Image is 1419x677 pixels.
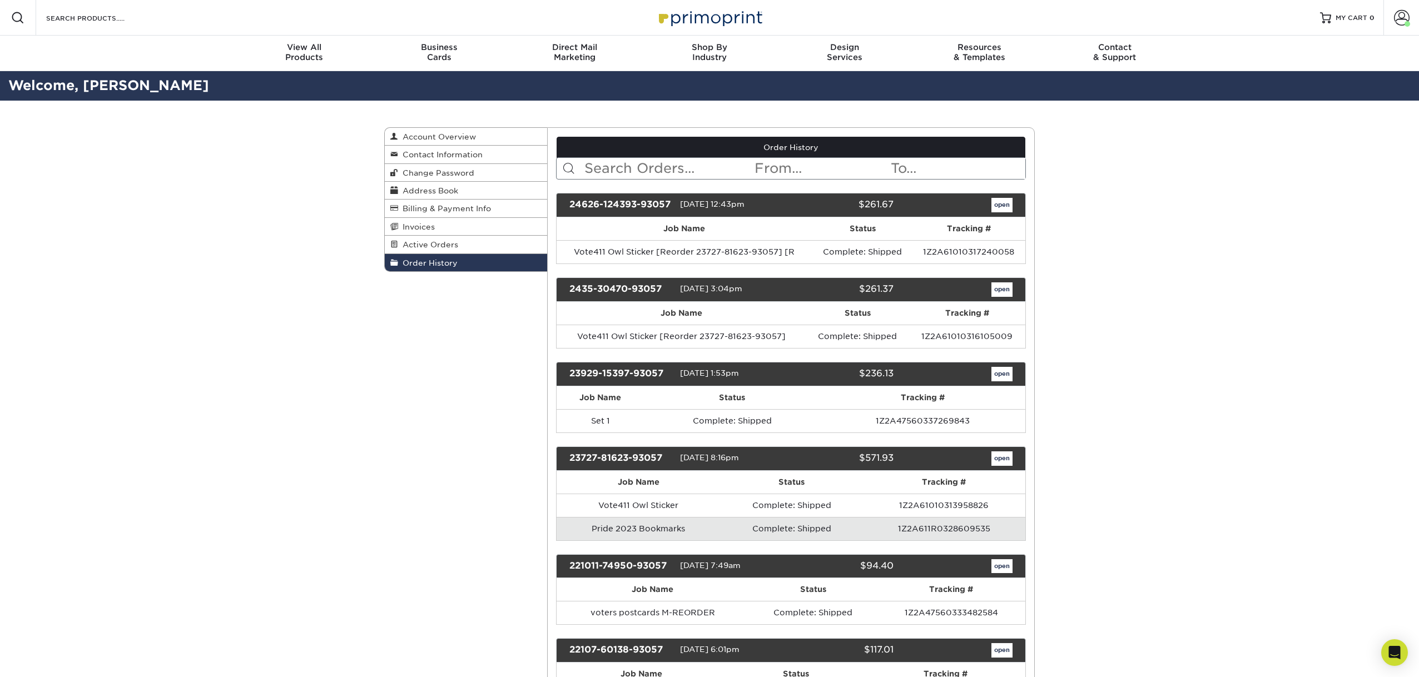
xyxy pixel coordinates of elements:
div: 221011-74950-93057 [561,559,680,574]
a: Direct MailMarketing [507,36,642,71]
span: Contact Information [398,150,483,159]
div: 23727-81623-93057 [561,451,680,466]
div: 2435-30470-93057 [561,282,680,297]
a: BusinessCards [372,36,507,71]
a: Contact Information [385,146,547,163]
div: Industry [642,42,777,62]
div: $94.40 [782,559,901,574]
a: open [991,282,1013,297]
td: 1Z2A61010316105009 [909,325,1025,348]
input: To... [890,158,1025,179]
a: View AllProducts [237,36,372,71]
div: $236.13 [782,367,901,381]
td: Complete: Shipped [644,409,820,432]
span: [DATE] 7:49am [680,561,741,570]
td: Vote411 Owl Sticker [Reorder 23727-81623-93057] [557,325,807,348]
th: Job Name [557,578,749,601]
span: Contact [1047,42,1182,52]
td: 1Z2A61010317240058 [912,240,1025,263]
td: Vote411 Owl Sticker [Reorder 23727-81623-93057] [R [557,240,813,263]
span: Account Overview [398,132,476,141]
input: SEARCH PRODUCTS..... [45,11,153,24]
input: From... [753,158,889,179]
td: Set 1 [557,409,644,432]
span: Address Book [398,186,458,195]
span: Billing & Payment Info [398,204,491,213]
a: open [991,559,1013,574]
div: & Support [1047,42,1182,62]
a: open [991,198,1013,212]
span: Business [372,42,507,52]
div: Products [237,42,372,62]
a: Billing & Payment Info [385,200,547,217]
a: open [991,451,1013,466]
span: 0 [1370,14,1375,22]
span: Shop By [642,42,777,52]
div: Open Intercom Messenger [1381,639,1408,666]
td: Complete: Shipped [806,325,909,348]
th: Tracking # [877,578,1025,601]
td: voters postcards M-REORDER [557,601,749,624]
th: Tracking # [820,386,1025,409]
td: 1Z2A611R0328609535 [862,517,1025,540]
a: Invoices [385,218,547,236]
span: Direct Mail [507,42,642,52]
input: Search Orders... [583,158,754,179]
div: Marketing [507,42,642,62]
td: 1Z2A61010313958826 [862,494,1025,517]
th: Status [749,578,877,601]
th: Job Name [557,471,721,494]
div: 23929-15397-93057 [561,367,680,381]
th: Tracking # [912,217,1025,240]
th: Job Name [557,302,807,325]
th: Job Name [557,386,644,409]
div: 22107-60138-93057 [561,643,680,658]
a: Resources& Templates [912,36,1047,71]
th: Status [806,302,909,325]
td: Complete: Shipped [721,494,862,517]
td: Pride 2023 Bookmarks [557,517,721,540]
span: MY CART [1336,13,1367,23]
div: & Templates [912,42,1047,62]
a: Change Password [385,164,547,182]
th: Status [721,471,862,494]
div: 24626-124393-93057 [561,198,680,212]
a: DesignServices [777,36,912,71]
span: Active Orders [398,240,458,249]
th: Job Name [557,217,813,240]
td: Vote411 Owl Sticker [557,494,721,517]
th: Status [644,386,820,409]
th: Status [812,217,912,240]
span: View All [237,42,372,52]
span: Design [777,42,912,52]
th: Tracking # [909,302,1025,325]
span: [DATE] 12:43pm [680,200,745,208]
a: Order History [557,137,1026,158]
a: Account Overview [385,128,547,146]
span: [DATE] 6:01pm [680,645,740,654]
span: [DATE] 8:16pm [680,453,739,462]
a: Shop ByIndustry [642,36,777,71]
a: Contact& Support [1047,36,1182,71]
td: Complete: Shipped [721,517,862,540]
div: $571.93 [782,451,901,466]
a: open [991,367,1013,381]
div: $261.67 [782,198,901,212]
td: Complete: Shipped [812,240,912,263]
div: Services [777,42,912,62]
a: open [991,643,1013,658]
div: $261.37 [782,282,901,297]
span: Resources [912,42,1047,52]
td: Complete: Shipped [749,601,877,624]
a: Order History [385,254,547,271]
span: Order History [398,258,458,267]
span: [DATE] 1:53pm [680,369,739,377]
th: Tracking # [862,471,1025,494]
span: Change Password [398,168,474,177]
td: 1Z2A47560333482584 [877,601,1025,624]
a: Active Orders [385,236,547,253]
a: Address Book [385,182,547,200]
div: Cards [372,42,507,62]
td: 1Z2A47560337269843 [820,409,1025,432]
span: [DATE] 3:04pm [680,284,742,293]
